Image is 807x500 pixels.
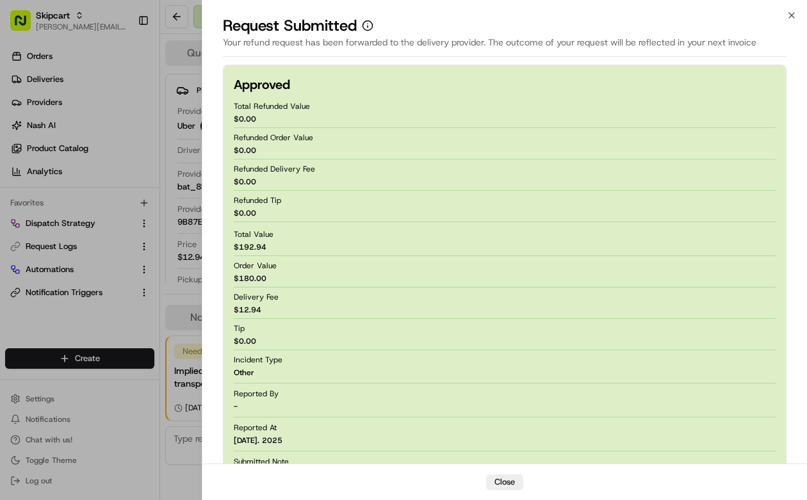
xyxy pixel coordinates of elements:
span: Pylon [127,317,155,327]
input: Clear [33,82,211,95]
span: Tip [234,323,245,334]
span: $ 192.94 [234,242,266,252]
span: API Documentation [121,286,206,298]
span: Reported At [234,423,277,433]
span: [PERSON_NAME] [40,232,104,243]
span: Refunded Tip [234,195,281,206]
span: [PERSON_NAME] [40,198,104,208]
span: Total Refunded Value [234,101,310,111]
span: Knowledge Base [26,286,98,298]
span: $ 0.00 [234,336,256,346]
span: $ 0.00 [234,177,256,187]
button: See all [199,163,233,179]
p: Request Submitted [223,15,357,36]
div: Start new chat [58,122,210,134]
button: Start new chat [218,125,233,141]
img: 4281594248423_2fcf9dad9f2a874258b8_72.png [27,122,50,145]
span: $ 0.00 [234,208,256,218]
button: Close [486,474,523,490]
span: • [106,198,111,208]
div: 💻 [108,287,118,297]
div: We're available if you need us! [58,134,176,145]
span: [DATE] [113,232,140,243]
a: 📗Knowledge Base [8,280,103,303]
span: Total Value [234,229,273,239]
span: [DATE] [113,198,140,208]
span: $ 180.00 [234,273,266,284]
div: Past conversations [13,166,86,176]
img: 1736555255976-a54dd68f-1ca7-489b-9aae-adbdc363a1c4 [13,122,36,145]
span: Other [234,367,254,378]
img: Nash [13,12,38,38]
span: Incident Type [234,355,282,365]
span: • [106,232,111,243]
span: - [234,401,238,412]
a: Powered byPylon [90,316,155,327]
span: $ 0.00 [234,145,256,156]
span: [DATE]. 2025 [234,435,282,446]
span: $ 0.00 [234,114,256,124]
span: Submitted Note [234,456,289,467]
span: Delivery Fee [234,292,279,302]
span: $ 12.94 [234,305,261,315]
div: 📗 [13,287,23,297]
p: Welcome 👋 [13,51,233,71]
img: Brittany Newman [13,220,33,241]
span: Reported By [234,389,279,399]
span: Order Value [234,261,277,271]
h2: Approved [234,76,290,93]
a: 💻API Documentation [103,280,211,303]
span: Refunded Order Value [234,133,313,143]
img: Brittany Newman [13,186,33,206]
span: Refunded Delivery Fee [234,164,315,174]
div: Your refund request has been forwarded to the delivery provider. The outcome of your request will... [223,36,787,57]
